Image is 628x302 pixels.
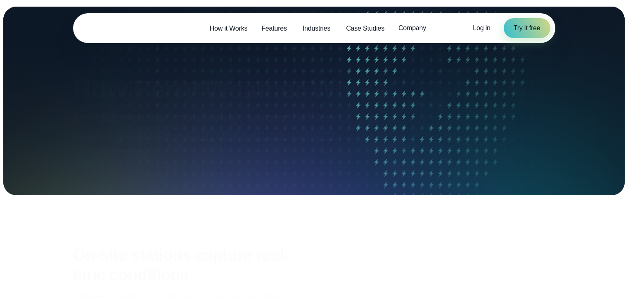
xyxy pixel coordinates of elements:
[504,18,550,38] a: Try it free
[473,23,490,33] a: Log in
[398,23,426,33] span: Company
[210,24,248,34] span: How it Works
[303,24,330,34] span: Industries
[203,20,255,37] a: How it Works
[346,24,384,34] span: Case Studies
[261,24,287,34] span: Features
[514,23,540,33] span: Try it free
[339,20,391,37] a: Case Studies
[473,24,490,31] span: Log in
